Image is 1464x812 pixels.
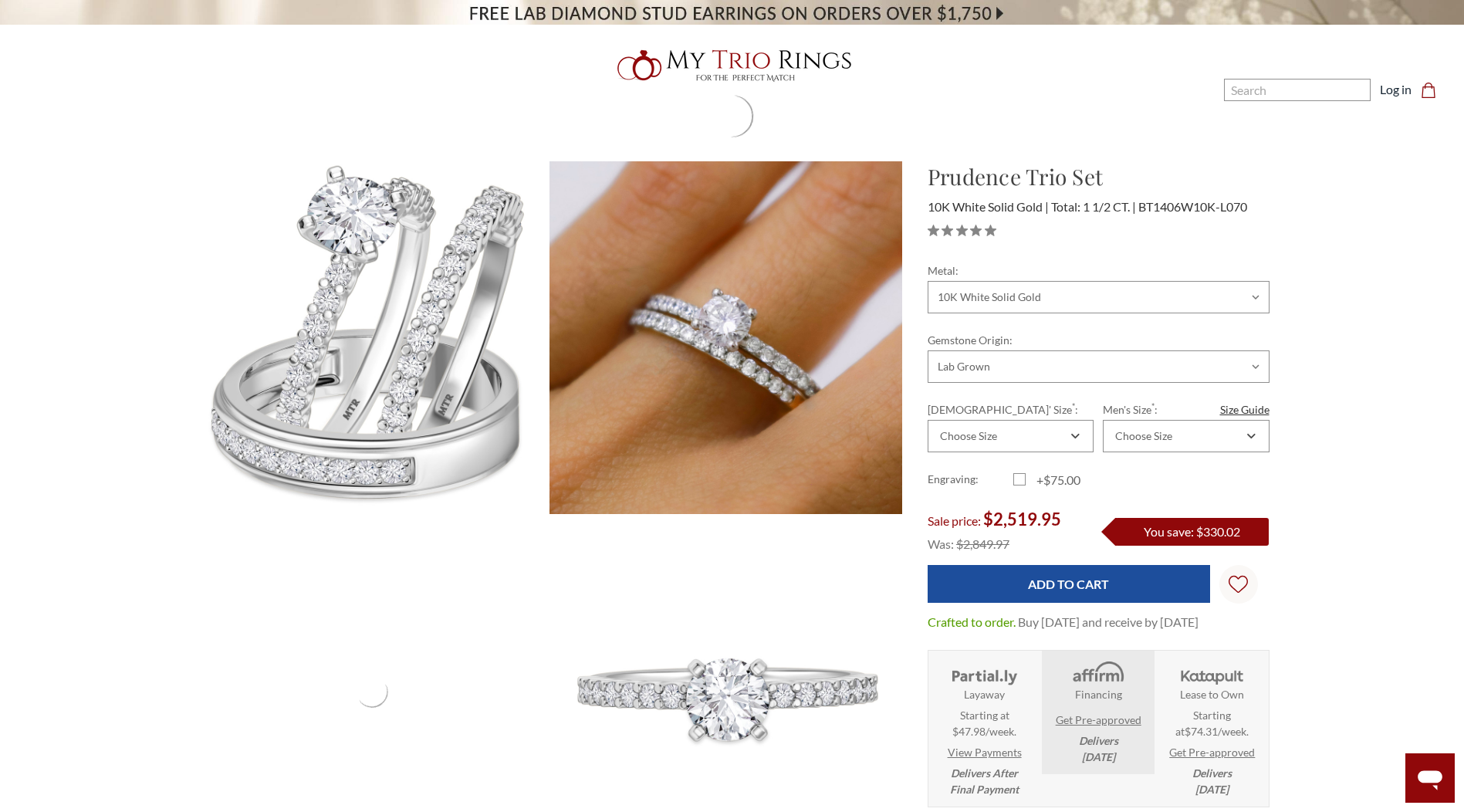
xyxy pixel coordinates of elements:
[1082,750,1115,763] span: [DATE]
[1161,707,1263,739] span: Starting at .
[940,430,997,442] div: Choose Size
[928,565,1210,603] input: Add to Cart
[424,41,1040,90] a: My Trio Rings
[1192,765,1232,797] em: Delivers
[928,161,1270,193] h1: Prudence Trio Set
[964,686,1005,702] strong: Layaway
[928,199,1049,214] span: 10K White Solid Gold
[1219,565,1258,604] a: Wish Lists
[1056,712,1141,728] a: Get Pre-approved
[1079,732,1118,765] em: Delivers
[1075,686,1122,702] strong: Financing
[1051,199,1136,214] span: Total: 1 1/2 CT.
[1224,79,1371,101] input: Search
[196,161,549,514] img: Photo of Prudence 1 1/2 ct tw. Lab Grown Round Solitaire Trio Set 10K White Gold [BT1406W-L070]
[1156,651,1268,807] li: Katapult
[948,660,1020,686] img: Layaway
[609,41,856,90] img: My Trio Rings
[1421,83,1436,98] svg: cart.cart_preview
[1180,686,1244,702] strong: Lease to Own
[1185,725,1246,738] span: $74.31/week
[1229,526,1248,642] svg: Wish Lists
[1042,651,1154,774] li: Affirm
[928,420,1094,452] div: Combobox
[1062,660,1134,686] img: Affirm
[1176,660,1248,686] img: Katapult
[928,613,1016,631] dt: Crafted to order.
[1103,420,1269,452] div: Combobox
[928,513,981,528] span: Sale price:
[549,161,902,514] img: Photo of Prudence 1 1/2 ct tw. Lab Grown Round Solitaire Trio Set 10K White Gold [BT1406W-L070]
[956,536,1009,551] span: $2,849.97
[1169,744,1255,760] a: Get Pre-approved
[1220,401,1270,418] a: Size Guide
[950,765,1019,797] em: Delivers After Final Payment
[1018,613,1199,631] dd: Buy [DATE] and receive by [DATE]
[928,262,1270,279] label: Metal:
[928,471,1013,489] label: Engraving:
[1115,430,1172,442] div: Choose Size
[952,707,1016,739] span: Starting at $47.98/week.
[928,332,1270,348] label: Gemstone Origin:
[1103,401,1269,418] label: Men's Size :
[983,509,1061,529] span: $2,519.95
[1013,471,1099,489] label: +$75.00
[1144,524,1240,539] span: You save: $330.02
[1138,199,1247,214] span: BT1406W10K-L070
[928,651,1040,807] li: Layaway
[928,401,1094,418] label: [DEMOGRAPHIC_DATA]' Size :
[948,744,1022,760] a: View Payments
[1421,80,1445,99] a: Cart with 0 items
[928,536,954,551] span: Was:
[1195,783,1229,796] span: [DATE]
[1380,80,1412,99] a: Log in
